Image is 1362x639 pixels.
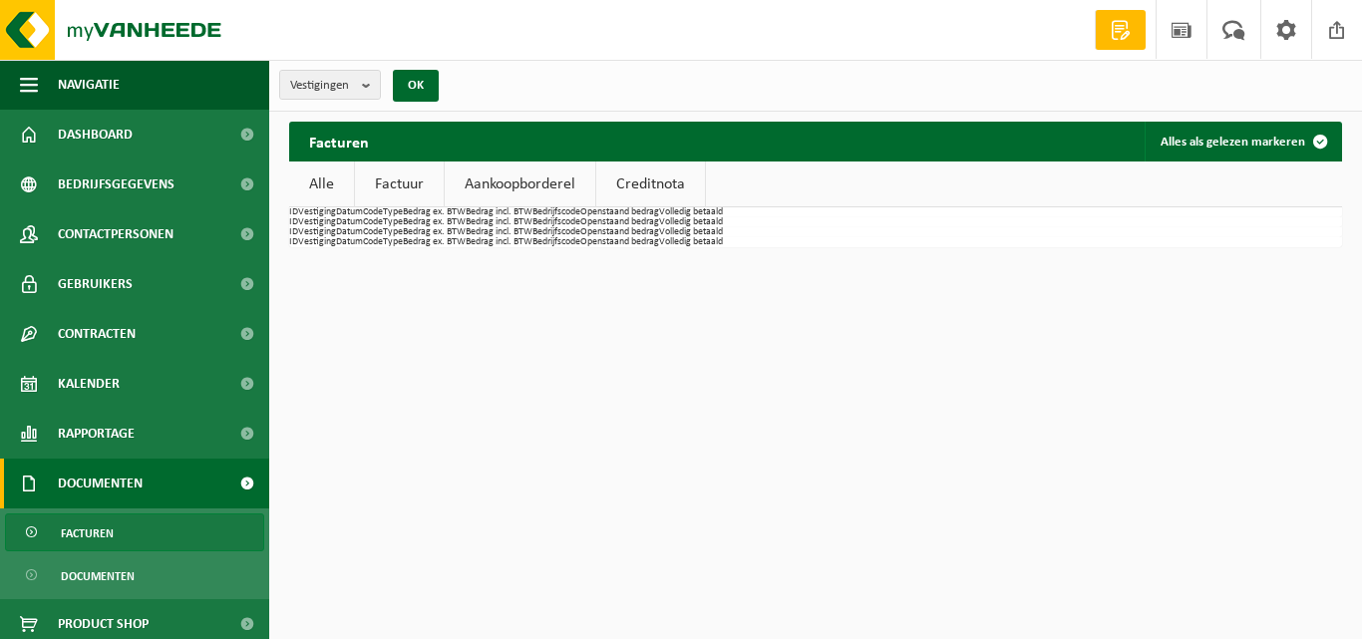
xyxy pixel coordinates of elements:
th: Bedrag incl. BTW [466,207,532,217]
span: Gebruikers [58,259,133,309]
a: Aankoopborderel [445,161,595,207]
span: Rapportage [58,409,135,459]
th: Vestiging [298,217,336,227]
th: Vestiging [298,227,336,237]
span: Vestigingen [290,71,354,101]
a: Factuur [355,161,444,207]
th: Datum [336,237,363,247]
th: Datum [336,227,363,237]
th: Bedrag ex. BTW [403,207,466,217]
button: Alles als gelezen markeren [1145,122,1340,161]
span: Kalender [58,359,120,409]
th: Openstaand bedrag [580,237,659,247]
th: Type [383,207,403,217]
th: Bedrijfscode [532,237,580,247]
th: Bedrag incl. BTW [466,227,532,237]
th: Vestiging [298,207,336,217]
span: Dashboard [58,110,133,160]
span: Documenten [61,557,135,595]
a: Documenten [5,556,264,594]
span: Contactpersonen [58,209,173,259]
th: ID [289,217,298,227]
th: Type [383,227,403,237]
th: Bedrag ex. BTW [403,217,466,227]
th: Bedrag ex. BTW [403,227,466,237]
a: Creditnota [596,161,705,207]
th: Openstaand bedrag [580,227,659,237]
th: Code [363,237,383,247]
span: Facturen [61,514,114,552]
span: Bedrijfsgegevens [58,160,174,209]
th: Type [383,217,403,227]
button: Vestigingen [279,70,381,100]
span: Contracten [58,309,136,359]
span: Navigatie [58,60,120,110]
th: Code [363,227,383,237]
th: Bedrag ex. BTW [403,237,466,247]
th: Bedrag incl. BTW [466,237,532,247]
th: Code [363,217,383,227]
th: Vestiging [298,237,336,247]
a: Alle [289,161,354,207]
th: Openstaand bedrag [580,217,659,227]
th: Bedrag incl. BTW [466,217,532,227]
th: Type [383,237,403,247]
th: Volledig betaald [659,237,723,247]
th: Datum [336,217,363,227]
th: Volledig betaald [659,217,723,227]
th: ID [289,237,298,247]
th: Bedrijfscode [532,207,580,217]
span: Documenten [58,459,143,508]
th: ID [289,227,298,237]
th: Bedrijfscode [532,217,580,227]
button: OK [393,70,439,102]
h2: Facturen [289,122,389,160]
a: Facturen [5,513,264,551]
th: Code [363,207,383,217]
th: Openstaand bedrag [580,207,659,217]
th: Volledig betaald [659,227,723,237]
th: ID [289,207,298,217]
th: Bedrijfscode [532,227,580,237]
th: Datum [336,207,363,217]
th: Volledig betaald [659,207,723,217]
